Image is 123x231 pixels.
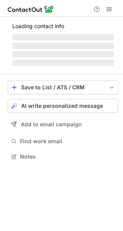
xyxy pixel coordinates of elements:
img: ContactOut v5.3.10 [8,5,54,14]
button: AI write personalized message [8,99,118,113]
button: Find work email [8,136,118,147]
button: Add to email campaign [8,117,118,131]
span: ‌ [12,43,114,49]
span: ‌ [12,60,114,66]
div: Save to List / ATS / CRM [21,84,105,90]
p: Loading contact info [12,23,114,29]
span: Add to email campaign [21,121,82,127]
button: save-profile-one-click [8,80,118,94]
span: Find work email [20,138,115,145]
span: ‌ [12,34,114,40]
button: Notes [8,151,118,162]
span: Notes [20,153,115,160]
span: ‌ [12,51,114,57]
span: AI write personalized message [21,103,103,109]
